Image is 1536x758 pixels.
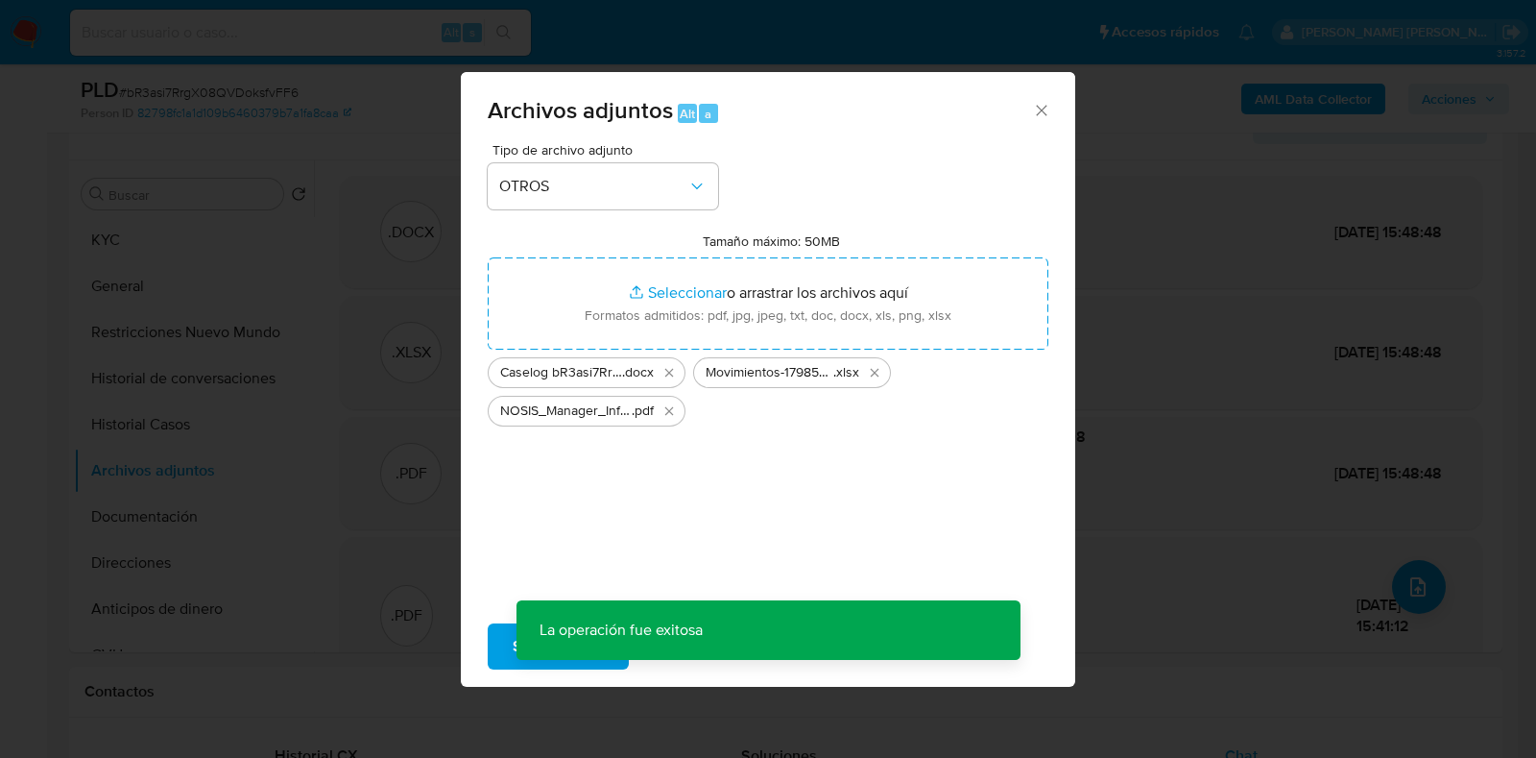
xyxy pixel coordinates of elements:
span: Caselog bR3asi7RrgX08QVDoksfvFF6_2025_08_19_03_35_29 [500,363,622,382]
span: Archivos adjuntos [488,93,673,127]
span: Alt [680,105,695,123]
button: Eliminar Movimientos-179856670.xlsx [863,361,886,384]
span: .pdf [632,402,654,421]
span: a [705,105,711,123]
label: Tamaño máximo: 50MB [703,232,840,250]
button: Eliminar NOSIS_Manager_InformeIndividual_20297153618_620658_20250901152208.pdf [658,400,681,423]
button: Cerrar [1032,101,1049,118]
span: Movimientos-179856670 [706,363,833,382]
button: Subir archivo [488,624,629,670]
span: Cancelar [661,625,724,668]
span: .docx [622,363,654,382]
p: La operación fue exitosa [516,600,726,660]
span: NOSIS_Manager_InformeIndividual_20297153618_620658_20250901152208 [500,402,632,421]
span: Subir archivo [513,625,604,668]
ul: Archivos seleccionados [488,350,1048,427]
button: OTROS [488,163,718,209]
span: OTROS [499,177,687,196]
span: .xlsx [833,363,859,382]
button: Eliminar Caselog bR3asi7RrgX08QVDoksfvFF6_2025_08_19_03_35_29.docx [658,361,681,384]
span: Tipo de archivo adjunto [492,143,723,157]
